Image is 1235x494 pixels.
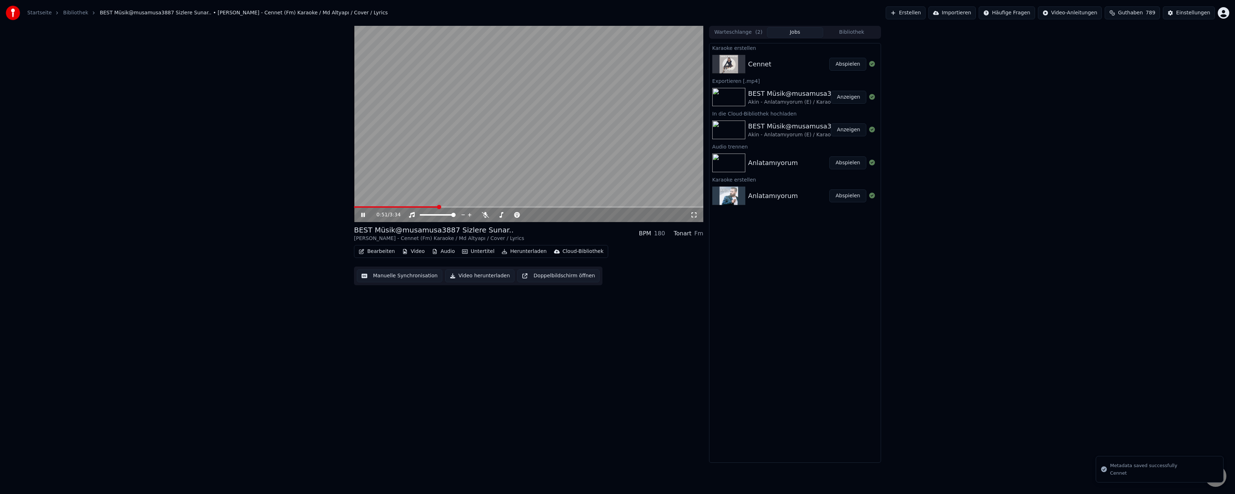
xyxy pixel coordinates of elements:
[354,225,524,235] div: BEST Müsik@musamusa3887 Sizlere Sunar..
[63,9,88,17] a: Bibliothek
[1110,462,1177,469] div: Metadata saved successfully
[767,27,824,38] button: Jobs
[709,76,881,85] div: Exportieren [.mp4]
[1118,9,1143,17] span: Guthaben
[748,131,907,138] div: Akin - Anlatamıyorum (E) / Karaoke / Md Altyapı / Cover / Lyrics
[377,211,394,218] div: /
[1163,6,1215,19] button: Einstellungen
[709,43,881,52] div: Karaoke erstellen
[1176,9,1210,17] div: Einstellungen
[654,229,665,238] div: 180
[459,246,497,257] button: Untertitel
[1105,6,1160,19] button: Guthaben789
[357,269,442,282] button: Manuelle Synchronisation
[694,229,703,238] div: Fm
[748,121,907,131] div: BEST Müsik@musamusa3887 Sizlere Sunar........
[377,211,388,218] span: 0:51
[831,91,866,104] button: Anzeigen
[829,156,866,169] button: Abspielen
[709,142,881,151] div: Audio trennen
[639,229,651,238] div: BPM
[429,246,458,257] button: Audio
[709,175,881,184] div: Karaoke erstellen
[886,6,926,19] button: Erstellen
[399,246,428,257] button: Video
[831,123,866,136] button: Anzeigen
[829,58,866,71] button: Abspielen
[445,269,514,282] button: Video herunterladen
[1146,9,1155,17] span: 789
[563,248,603,255] div: Cloud-Bibliothek
[356,246,398,257] button: Bearbeiten
[6,6,20,20] img: youka
[748,99,907,106] div: Akin - Anlatamıyorum (E) / Karaoke / Md Altyapı / Cover / Lyrics
[390,211,401,218] span: 3:34
[979,6,1035,19] button: Häufige Fragen
[674,229,691,238] div: Tonart
[1110,470,1177,476] div: Cennet
[27,9,52,17] a: Startseite
[1038,6,1102,19] button: Video-Anleitungen
[499,246,549,257] button: Herunterladen
[748,158,798,168] div: Anlatamıyorum
[823,27,880,38] button: Bibliothek
[517,269,600,282] button: Doppelbildschirm öffnen
[755,29,763,36] span: ( 2 )
[748,191,798,201] div: Anlatamıyorum
[829,189,866,202] button: Abspielen
[709,109,881,118] div: In die Cloud-Bibliothek hochladen
[748,59,772,69] div: Cennet
[27,9,388,17] nav: breadcrumb
[928,6,976,19] button: Importieren
[748,89,907,99] div: BEST Müsik@musamusa3887 Sizlere Sunar........
[354,235,524,242] div: [PERSON_NAME] - Cennet (Fm) Karaoke / Md Altyapı / Cover / Lyrics
[710,27,767,38] button: Warteschlange
[100,9,388,17] span: BEST Müsik@musamusa3887 Sizlere Sunar.. • [PERSON_NAME] - Cennet (Fm) Karaoke / Md Altyapı / Cove...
